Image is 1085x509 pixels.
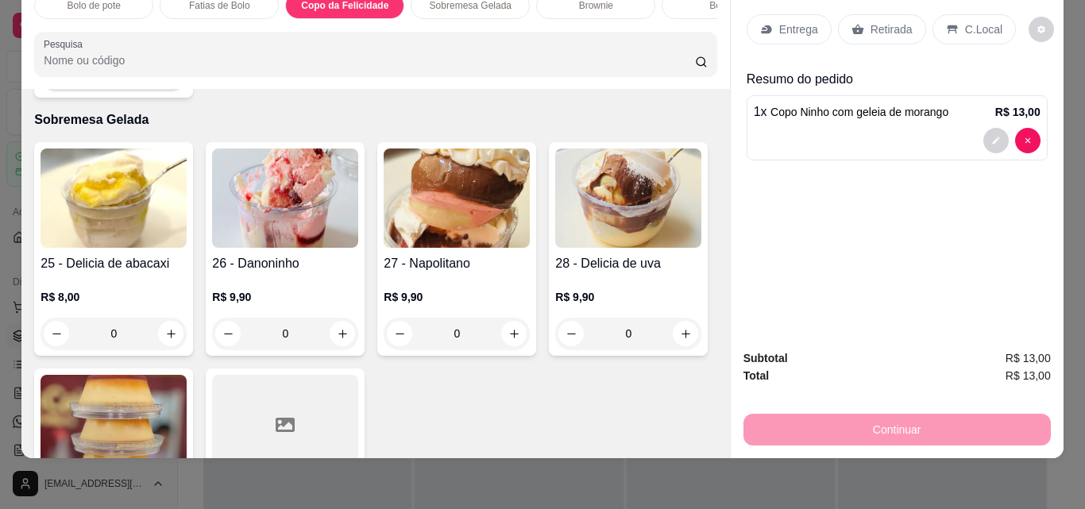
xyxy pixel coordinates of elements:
[44,37,88,51] label: Pesquisa
[215,321,241,346] button: decrease-product-quantity
[212,254,358,273] h4: 26 - Danoninho
[779,21,818,37] p: Entrega
[1006,367,1051,384] span: R$ 13,00
[871,21,913,37] p: Retirada
[41,375,187,474] img: product-image
[754,102,949,121] p: 1 x
[330,321,355,346] button: increase-product-quantity
[41,254,187,273] h4: 25 - Delicia de abacaxi
[387,321,412,346] button: decrease-product-quantity
[995,104,1041,120] p: R$ 13,00
[44,52,695,68] input: Pesquisa
[965,21,1002,37] p: C.Local
[44,321,69,346] button: decrease-product-quantity
[1029,17,1054,42] button: decrease-product-quantity
[212,289,358,305] p: R$ 9,90
[41,289,187,305] p: R$ 8,00
[743,369,769,382] strong: Total
[1015,128,1041,153] button: decrease-product-quantity
[983,128,1009,153] button: decrease-product-quantity
[747,70,1048,89] p: Resumo do pedido
[384,148,530,248] img: product-image
[158,321,183,346] button: increase-product-quantity
[1006,349,1051,367] span: R$ 13,00
[770,106,948,118] span: Copo Ninho com geleia de morango
[555,289,701,305] p: R$ 9,90
[555,148,701,248] img: product-image
[212,148,358,248] img: product-image
[673,321,698,346] button: increase-product-quantity
[558,321,584,346] button: decrease-product-quantity
[555,254,701,273] h4: 28 - Delicia de uva
[384,254,530,273] h4: 27 - Napolitano
[743,352,788,364] strong: Subtotal
[41,148,187,248] img: product-image
[384,289,530,305] p: R$ 9,90
[501,321,527,346] button: increase-product-quantity
[34,110,716,129] p: Sobremesa Gelada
